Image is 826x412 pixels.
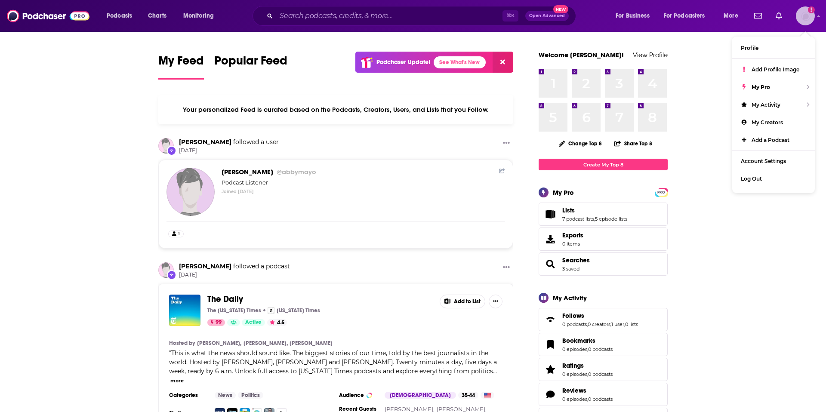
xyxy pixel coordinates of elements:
[177,9,225,23] button: open menu
[499,168,505,174] a: Share Button
[148,10,166,22] span: Charts
[529,14,565,18] span: Open Advanced
[610,321,611,327] span: ,
[268,307,320,314] a: New York Times[US_STATE] Times
[562,266,579,272] a: 3 saved
[732,61,815,78] a: Add Profile Image
[168,231,184,237] a: 1
[233,138,259,146] span: followed
[214,53,287,73] span: Popular Feed
[277,168,316,176] span: @abbymayo
[158,53,204,73] span: My Feed
[158,53,204,80] a: My Feed
[542,338,559,351] a: Bookmarks
[7,8,89,24] a: Podchaser - Follow, Share and Rate Podcasts
[562,396,587,402] a: 0 episodes
[169,295,200,326] a: The Daily
[772,9,786,23] a: Show notifications dropdown
[588,371,613,377] a: 0 podcasts
[502,10,518,22] span: ⌘ K
[633,51,668,59] a: View Profile
[539,358,668,381] span: Ratings
[562,362,584,369] span: Ratings
[268,307,274,314] img: New York Times
[562,312,584,320] span: Follows
[542,233,559,245] span: Exports
[539,51,624,59] a: Welcome [PERSON_NAME]!
[539,159,668,170] a: Create My Top 8
[458,392,478,399] div: 35-44
[656,189,666,195] a: PRO
[158,138,174,154] a: amandagibson
[741,175,762,182] span: Log Out
[222,168,316,176] a: Abby Mayo
[741,45,758,51] span: Profile
[562,216,594,222] a: 7 podcast lists
[542,388,559,400] a: Reviews
[207,294,243,304] span: The Daily
[170,377,184,384] button: more
[658,9,718,23] button: open menu
[525,11,569,21] button: Open AdvancedNew
[553,188,574,197] div: My Pro
[385,392,456,399] div: [DEMOGRAPHIC_DATA]
[562,206,627,214] a: Lists
[796,6,815,25] button: Show profile menu
[179,262,290,271] h3: a podcast
[539,383,668,406] span: Reviews
[434,56,486,68] a: See What's New
[222,168,316,176] span: [PERSON_NAME]
[267,319,287,326] button: 4.5
[588,346,613,352] a: 0 podcasts
[179,138,279,146] h3: a user
[539,308,668,331] span: Follows
[553,294,587,302] div: My Activity
[178,230,180,238] span: 1
[614,135,653,152] button: Share Top 8
[542,363,559,375] a: Ratings
[562,371,587,377] a: 0 episodes
[107,10,132,22] span: Podcasts
[562,321,587,327] a: 0 podcasts
[276,9,502,23] input: Search podcasts, credits, & more...
[796,6,815,25] img: User Profile
[562,256,590,264] span: Searches
[611,321,624,327] a: 1 user
[752,66,799,73] span: Add Profile Image
[542,258,559,270] a: Searches
[216,318,222,327] span: 99
[718,9,749,23] button: open menu
[562,231,583,239] span: Exports
[179,138,231,146] a: amandagibson
[207,307,261,314] p: The [US_STATE] Times
[588,396,613,402] a: 0 podcasts
[277,307,320,314] p: [US_STATE] Times
[656,189,666,196] span: PRO
[796,6,815,25] span: Logged in as abbymayo
[752,101,780,108] span: My Activity
[339,392,378,399] h3: Audience
[376,58,430,66] p: Podchaser Update!
[724,10,738,22] span: More
[610,9,660,23] button: open menu
[158,262,174,278] a: amandagibson
[245,318,262,327] span: Active
[169,349,497,375] span: This is what the news should sound like. The biggest stories of our time, told by the best journa...
[595,216,627,222] a: 5 episode lists
[732,152,815,170] a: Account Settings
[588,321,610,327] a: 0 creators
[222,178,505,187] div: Podcast Listener
[166,168,215,216] img: Abby Mayo
[179,147,279,154] span: [DATE]
[183,10,214,22] span: Monitoring
[624,321,625,327] span: ,
[243,340,288,347] a: [PERSON_NAME],
[562,387,586,394] span: Reviews
[167,270,176,280] div: New Follow
[167,146,176,155] div: New Follow
[732,39,815,57] a: Profile
[290,340,333,347] a: [PERSON_NAME]
[179,271,290,279] span: [DATE]
[158,95,513,124] div: Your personalized Feed is curated based on the Podcasts, Creators, Users, and Lists that you Follow.
[625,321,638,327] a: 0 lists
